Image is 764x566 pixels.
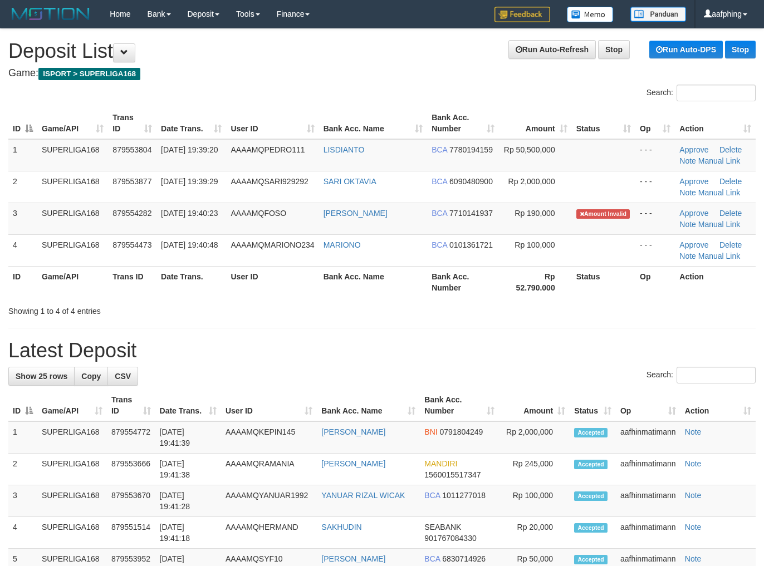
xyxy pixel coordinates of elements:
[37,454,107,485] td: SUPERLIGA168
[8,171,37,203] td: 2
[574,555,608,564] span: Accepted
[321,427,385,436] a: [PERSON_NAME]
[679,220,696,229] a: Note
[155,390,221,421] th: Date Trans.: activate to sort column ascending
[679,240,708,249] a: Approve
[616,421,680,454] td: aafhinmatimann
[324,209,388,218] a: [PERSON_NAME]
[112,209,151,218] span: 879554282
[567,7,614,22] img: Button%20Memo.svg
[424,470,481,479] span: Copy 1560015517347 to clipboard
[679,156,696,165] a: Note
[8,390,37,421] th: ID: activate to sort column descending
[499,107,571,139] th: Amount: activate to sort column ascending
[231,177,308,186] span: AAAAMQSARI929292
[221,390,317,421] th: User ID: activate to sort column ascending
[8,339,756,362] h1: Latest Deposit
[698,220,741,229] a: Manual Link
[675,107,756,139] th: Action: activate to sort column ascending
[107,454,155,485] td: 879553666
[424,427,437,436] span: BNI
[221,454,317,485] td: AAAAMQRAMANIA
[107,367,138,386] a: CSV
[115,372,131,381] span: CSV
[424,534,476,543] span: Copy 901767084330 to clipboard
[679,209,708,218] a: Approve
[576,209,630,219] span: Amount is not matched
[572,107,635,139] th: Status: activate to sort column ascending
[108,107,156,139] th: Trans ID: activate to sort column ascending
[635,139,675,171] td: - - -
[156,266,226,298] th: Date Trans.
[442,554,486,563] span: Copy 6830714926 to clipboard
[37,171,108,203] td: SUPERLIGA168
[725,41,756,58] a: Stop
[698,188,741,197] a: Manual Link
[432,145,447,154] span: BCA
[161,177,218,186] span: [DATE] 19:39:29
[81,372,101,381] span: Copy
[675,266,756,298] th: Action
[719,177,742,186] a: Delete
[427,266,499,298] th: Bank Acc. Number
[449,177,493,186] span: Copy 6090480900 to clipboard
[321,554,385,563] a: [PERSON_NAME]
[16,372,67,381] span: Show 25 rows
[37,107,108,139] th: Game/API: activate to sort column ascending
[570,390,616,421] th: Status: activate to sort column ascending
[499,517,570,549] td: Rp 20,000
[155,421,221,454] td: [DATE] 19:41:39
[8,234,37,266] td: 4
[8,485,37,517] td: 3
[449,145,493,154] span: Copy 7780194159 to clipboard
[37,485,107,517] td: SUPERLIGA168
[679,252,696,260] a: Note
[679,145,708,154] a: Approve
[112,240,151,249] span: 879554473
[231,209,286,218] span: AAAAMQFOSO
[515,209,555,218] span: Rp 190,000
[424,459,457,468] span: MANDIRI
[107,421,155,454] td: 879554772
[321,523,361,531] a: SAKHUDIN
[572,266,635,298] th: Status
[420,390,499,421] th: Bank Acc. Number: activate to sort column ascending
[8,301,310,317] div: Showing 1 to 4 of 4 entries
[685,554,702,563] a: Note
[635,107,675,139] th: Op: activate to sort column ascending
[155,485,221,517] td: [DATE] 19:41:28
[635,266,675,298] th: Op
[37,203,108,234] td: SUPERLIGA168
[317,390,420,421] th: Bank Acc. Name: activate to sort column ascending
[504,145,555,154] span: Rp 50,500,000
[574,523,608,533] span: Accepted
[221,421,317,454] td: AAAAMQKEPIN145
[38,68,140,80] span: ISPORT > SUPERLIGA168
[156,107,226,139] th: Date Trans.: activate to sort column ascending
[319,266,428,298] th: Bank Acc. Name
[424,491,440,500] span: BCA
[221,485,317,517] td: AAAAMQYANUAR1992
[161,145,218,154] span: [DATE] 19:39:20
[677,367,756,383] input: Search:
[616,390,680,421] th: Op: activate to sort column ascending
[112,145,151,154] span: 879553804
[680,390,756,421] th: Action: activate to sort column ascending
[107,485,155,517] td: 879553670
[324,177,376,186] a: SARI OKTAVIA
[108,266,156,298] th: Trans ID
[499,390,570,421] th: Amount: activate to sort column ascending
[37,139,108,171] td: SUPERLIGA168
[8,40,756,62] h1: Deposit List
[679,177,708,186] a: Approve
[574,460,608,469] span: Accepted
[37,421,107,454] td: SUPERLIGA168
[499,266,571,298] th: Rp 52.790.000
[685,491,702,500] a: Note
[685,427,702,436] a: Note
[679,188,696,197] a: Note
[8,6,93,22] img: MOTION_logo.png
[112,177,151,186] span: 879553877
[8,68,756,79] h4: Game:
[8,139,37,171] td: 1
